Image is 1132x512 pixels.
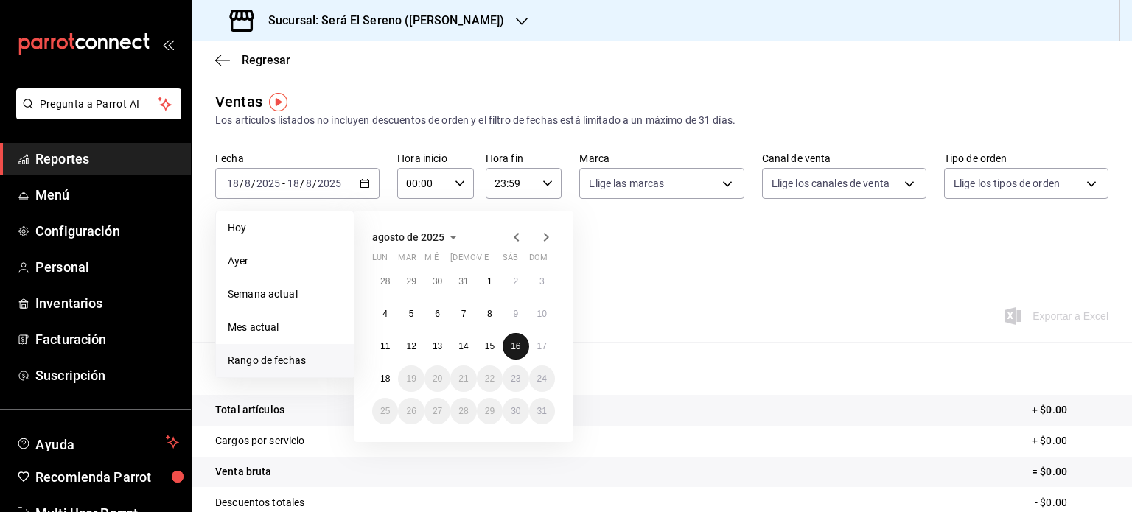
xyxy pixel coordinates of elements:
[317,178,342,189] input: ----
[529,398,555,424] button: 31 de agosto de 2025
[529,333,555,360] button: 17 de agosto de 2025
[424,253,439,268] abbr: miércoles
[398,268,424,295] button: 29 de julio de 2025
[35,365,179,385] span: Suscripción
[305,178,312,189] input: --
[435,309,440,319] abbr: 6 de agosto de 2025
[433,406,442,416] abbr: 27 de agosto de 2025
[1032,464,1108,480] p: = $0.00
[487,309,492,319] abbr: 8 de agosto de 2025
[1032,433,1108,449] p: + $0.00
[35,293,179,313] span: Inventarios
[372,365,398,392] button: 18 de agosto de 2025
[486,153,562,164] label: Hora fin
[433,276,442,287] abbr: 30 de julio de 2025
[228,353,342,368] span: Rango de fechas
[537,309,547,319] abbr: 10 de agosto de 2025
[477,333,503,360] button: 15 de agosto de 2025
[450,268,476,295] button: 31 de julio de 2025
[406,276,416,287] abbr: 29 de julio de 2025
[477,398,503,424] button: 29 de agosto de 2025
[215,53,290,67] button: Regresar
[511,341,520,351] abbr: 16 de agosto de 2025
[162,38,174,50] button: open_drawer_menu
[215,402,284,418] p: Total artículos
[372,333,398,360] button: 11 de agosto de 2025
[424,268,450,295] button: 30 de julio de 2025
[529,268,555,295] button: 3 de agosto de 2025
[458,276,468,287] abbr: 31 de julio de 2025
[485,341,495,351] abbr: 15 de agosto de 2025
[35,257,179,277] span: Personal
[215,113,1108,128] div: Los artículos listados no incluyen descuentos de orden y el filtro de fechas está limitado a un m...
[406,406,416,416] abbr: 26 de agosto de 2025
[537,374,547,384] abbr: 24 de agosto de 2025
[40,97,158,112] span: Pregunta a Parrot AI
[409,309,414,319] abbr: 5 de agosto de 2025
[406,374,416,384] abbr: 19 de agosto de 2025
[398,333,424,360] button: 12 de agosto de 2025
[433,341,442,351] abbr: 13 de agosto de 2025
[511,406,520,416] abbr: 30 de agosto de 2025
[458,374,468,384] abbr: 21 de agosto de 2025
[579,153,744,164] label: Marca
[589,176,664,191] span: Elige las marcas
[269,93,287,111] img: Tooltip marker
[398,398,424,424] button: 26 de agosto de 2025
[397,153,474,164] label: Hora inicio
[215,464,271,480] p: Venta bruta
[35,433,160,451] span: Ayuda
[458,406,468,416] abbr: 28 de agosto de 2025
[424,398,450,424] button: 27 de agosto de 2025
[215,91,262,113] div: Ventas
[772,176,890,191] span: Elige los canales de venta
[424,333,450,360] button: 13 de agosto de 2025
[461,309,467,319] abbr: 7 de agosto de 2025
[372,398,398,424] button: 25 de agosto de 2025
[762,153,926,164] label: Canal de venta
[477,365,503,392] button: 22 de agosto de 2025
[215,360,1108,377] p: Resumen
[450,301,476,327] button: 7 de agosto de 2025
[450,398,476,424] button: 28 de agosto de 2025
[450,253,537,268] abbr: jueves
[529,253,548,268] abbr: domingo
[954,176,1060,191] span: Elige los tipos de orden
[215,495,304,511] p: Descuentos totales
[287,178,300,189] input: --
[35,221,179,241] span: Configuración
[380,276,390,287] abbr: 28 de julio de 2025
[1035,495,1108,511] p: - $0.00
[503,301,528,327] button: 9 de agosto de 2025
[372,231,444,243] span: agosto de 2025
[503,253,518,268] abbr: sábado
[503,398,528,424] button: 30 de agosto de 2025
[380,374,390,384] abbr: 18 de agosto de 2025
[35,467,179,487] span: Recomienda Parrot
[503,268,528,295] button: 2 de agosto de 2025
[513,309,518,319] abbr: 9 de agosto de 2025
[215,433,305,449] p: Cargos por servicio
[226,178,240,189] input: --
[503,365,528,392] button: 23 de agosto de 2025
[251,178,256,189] span: /
[372,253,388,268] abbr: lunes
[35,149,179,169] span: Reportes
[312,178,317,189] span: /
[228,253,342,269] span: Ayer
[35,185,179,205] span: Menú
[424,301,450,327] button: 6 de agosto de 2025
[256,178,281,189] input: ----
[16,88,181,119] button: Pregunta a Parrot AI
[380,406,390,416] abbr: 25 de agosto de 2025
[944,153,1108,164] label: Tipo de orden
[477,268,503,295] button: 1 de agosto de 2025
[256,12,504,29] h3: Sucursal: Será El Sereno ([PERSON_NAME])
[215,153,380,164] label: Fecha
[240,178,244,189] span: /
[244,178,251,189] input: --
[228,320,342,335] span: Mes actual
[477,301,503,327] button: 8 de agosto de 2025
[380,341,390,351] abbr: 11 de agosto de 2025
